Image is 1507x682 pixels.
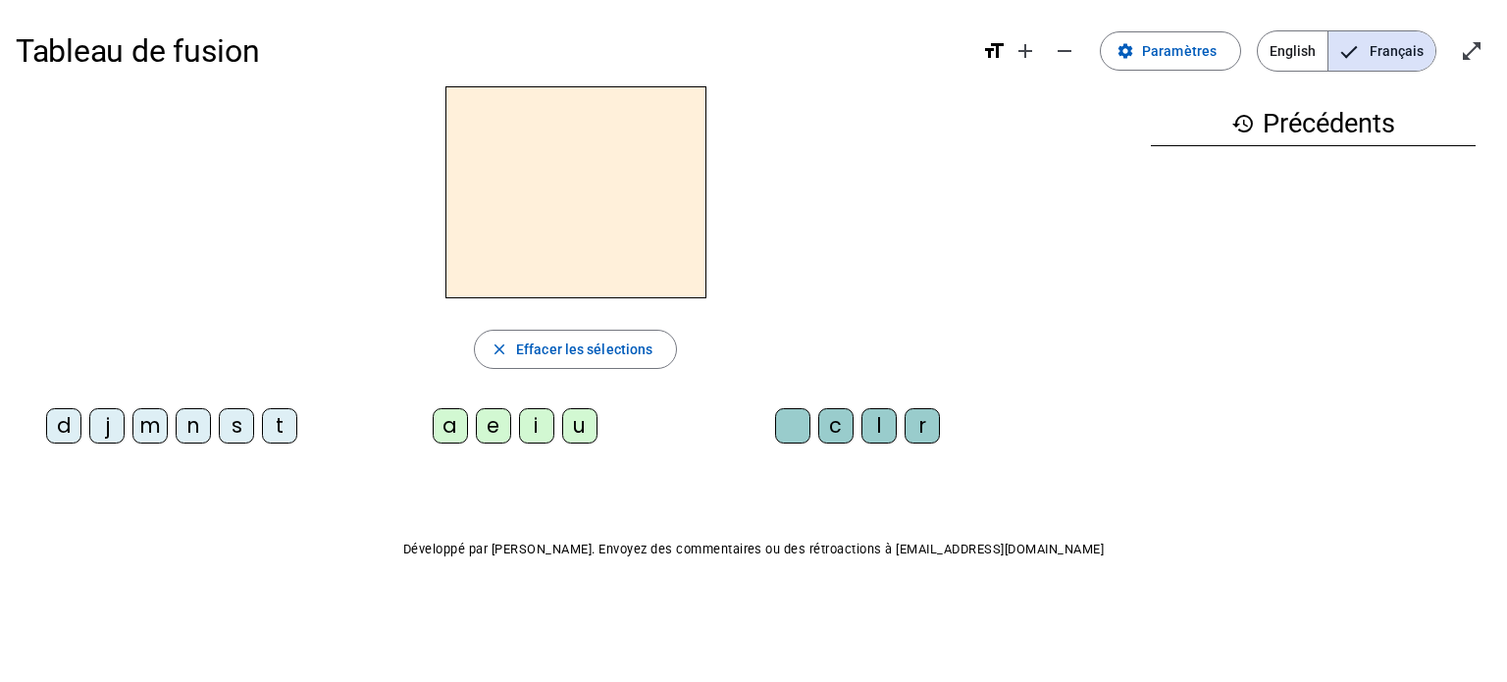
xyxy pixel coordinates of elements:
[905,408,940,444] div: r
[1053,39,1076,63] mat-icon: remove
[176,408,211,444] div: n
[516,338,652,361] span: Effacer les sélections
[1231,112,1255,135] mat-icon: history
[16,538,1491,561] p: Développé par [PERSON_NAME]. Envoyez des commentaires ou des rétroactions à [EMAIL_ADDRESS][DOMAI...
[491,341,508,358] mat-icon: close
[1006,31,1045,71] button: Augmenter la taille de la police
[219,408,254,444] div: s
[132,408,168,444] div: m
[818,408,854,444] div: c
[1142,39,1217,63] span: Paramètres
[89,408,125,444] div: j
[1151,102,1476,146] h3: Précédents
[1117,42,1134,60] mat-icon: settings
[1013,39,1037,63] mat-icon: add
[433,408,468,444] div: a
[474,330,677,369] button: Effacer les sélections
[16,20,966,82] h1: Tableau de fusion
[562,408,598,444] div: u
[1045,31,1084,71] button: Diminuer la taille de la police
[519,408,554,444] div: i
[262,408,297,444] div: t
[1328,31,1435,71] span: Français
[46,408,81,444] div: d
[1100,31,1241,71] button: Paramètres
[476,408,511,444] div: e
[1460,39,1483,63] mat-icon: open_in_full
[982,39,1006,63] mat-icon: format_size
[1452,31,1491,71] button: Entrer en plein écran
[1257,30,1436,72] mat-button-toggle-group: Language selection
[1258,31,1327,71] span: English
[861,408,897,444] div: l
